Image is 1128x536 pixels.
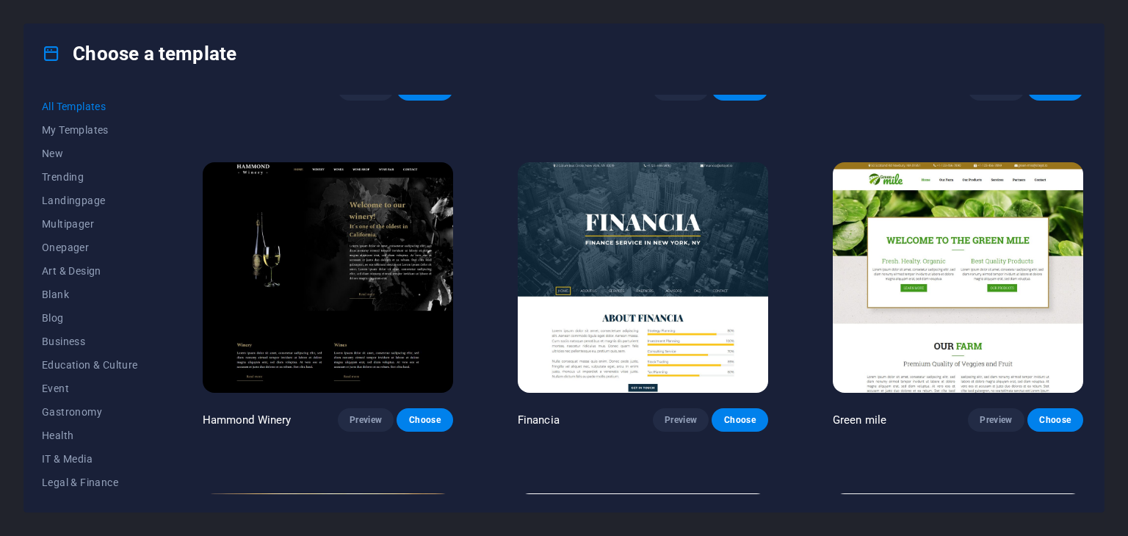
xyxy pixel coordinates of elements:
[1027,408,1083,432] button: Choose
[665,414,697,426] span: Preview
[42,383,138,394] span: Event
[42,265,138,277] span: Art & Design
[42,118,138,142] button: My Templates
[42,171,138,183] span: Trending
[42,218,138,230] span: Multipager
[968,408,1024,432] button: Preview
[42,236,138,259] button: Onepager
[42,242,138,253] span: Onepager
[42,189,138,212] button: Landingpage
[42,359,138,371] span: Education & Culture
[42,283,138,306] button: Blank
[203,413,292,427] p: Hammond Winery
[833,413,886,427] p: Green mile
[42,195,138,206] span: Landingpage
[42,430,138,441] span: Health
[408,414,441,426] span: Choose
[42,124,138,136] span: My Templates
[42,259,138,283] button: Art & Design
[42,101,138,112] span: All Templates
[338,408,394,432] button: Preview
[723,414,756,426] span: Choose
[42,377,138,400] button: Event
[653,408,709,432] button: Preview
[42,447,138,471] button: IT & Media
[42,477,138,488] span: Legal & Finance
[42,42,236,65] h4: Choose a template
[980,414,1012,426] span: Preview
[350,414,382,426] span: Preview
[1039,414,1071,426] span: Choose
[42,330,138,353] button: Business
[712,408,767,432] button: Choose
[833,162,1083,393] img: Green mile
[42,336,138,347] span: Business
[518,413,560,427] p: Financia
[42,212,138,236] button: Multipager
[203,162,453,393] img: Hammond Winery
[42,400,138,424] button: Gastronomy
[42,424,138,447] button: Health
[42,453,138,465] span: IT & Media
[42,148,138,159] span: New
[518,162,768,393] img: Financia
[42,142,138,165] button: New
[42,312,138,324] span: Blog
[42,95,138,118] button: All Templates
[42,406,138,418] span: Gastronomy
[42,289,138,300] span: Blank
[397,408,452,432] button: Choose
[42,471,138,494] button: Legal & Finance
[42,165,138,189] button: Trending
[42,353,138,377] button: Education & Culture
[42,306,138,330] button: Blog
